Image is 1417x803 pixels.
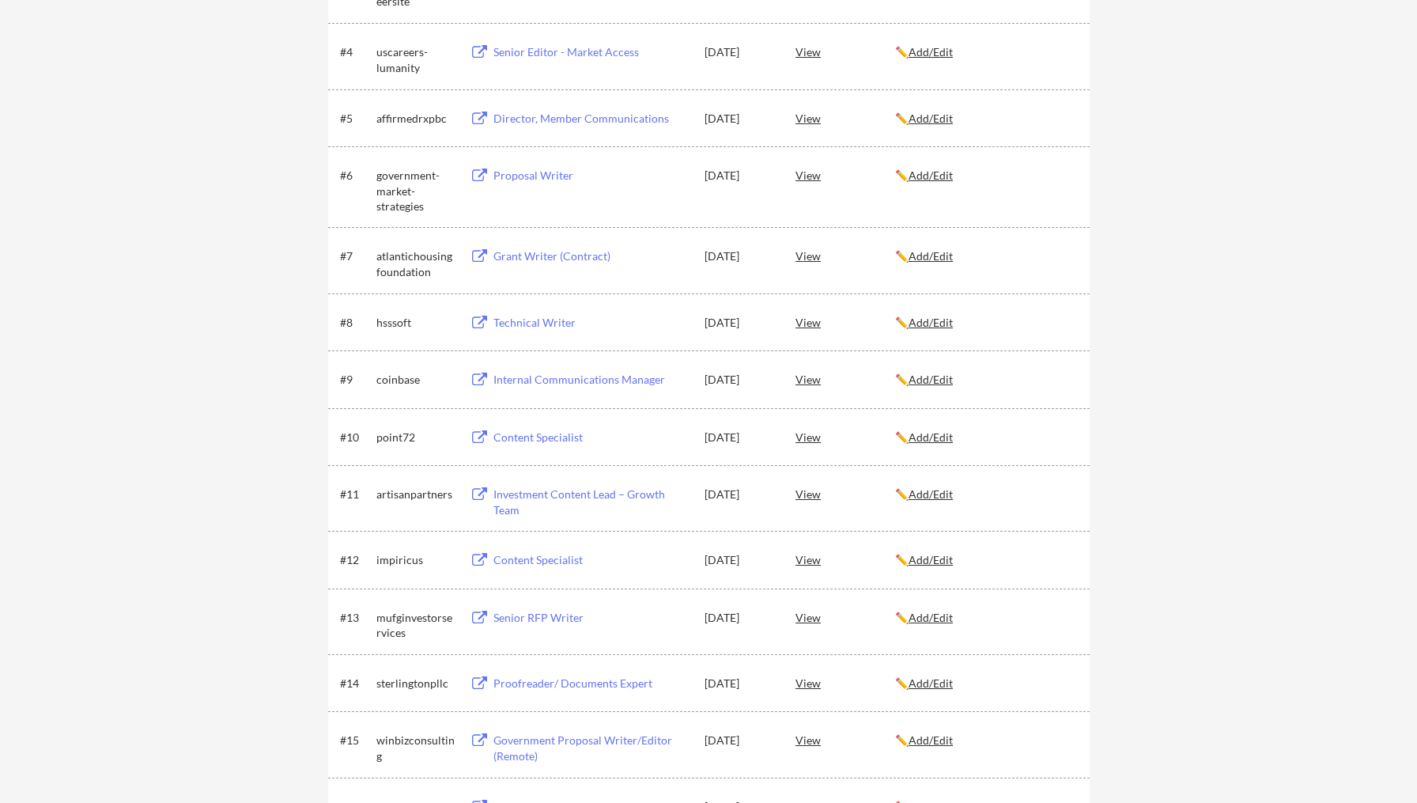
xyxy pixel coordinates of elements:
div: [DATE] [705,248,774,264]
div: #6 [340,168,371,184]
div: [DATE] [705,676,774,691]
div: View [795,545,895,574]
u: Add/Edit [909,611,953,624]
div: #15 [340,733,371,748]
div: ✏️ [895,552,1075,568]
div: point72 [376,430,455,445]
div: #10 [340,430,371,445]
div: #9 [340,372,371,388]
div: ✏️ [895,168,1075,184]
div: View [795,422,895,451]
div: mufginvestorservices [376,610,455,641]
div: [DATE] [705,44,774,60]
div: government-market-strategies [376,168,455,214]
div: View [795,479,895,508]
div: Investment Content Lead – Growth Team [493,487,690,517]
div: View [795,37,895,66]
u: Add/Edit [909,169,953,182]
div: View [795,669,895,697]
u: Add/Edit [909,676,953,690]
div: uscareers-lumanity [376,44,455,75]
div: View [795,725,895,754]
u: Add/Edit [909,45,953,59]
div: [DATE] [705,552,774,568]
div: Proposal Writer [493,168,690,184]
div: #14 [340,676,371,691]
div: View [795,603,895,631]
div: View [795,308,895,336]
div: #12 [340,552,371,568]
div: ✏️ [895,44,1075,60]
div: affirmedrxpbc [376,111,455,127]
div: hsssoft [376,315,455,331]
div: #4 [340,44,371,60]
div: [DATE] [705,430,774,445]
div: ✏️ [895,248,1075,264]
div: #5 [340,111,371,127]
div: [DATE] [705,315,774,331]
div: #11 [340,487,371,502]
div: artisanpartners [376,487,455,502]
div: ✏️ [895,372,1075,388]
u: Add/Edit [909,733,953,747]
div: View [795,104,895,132]
div: winbizconsulting [376,733,455,763]
div: ✏️ [895,487,1075,502]
div: ✏️ [895,111,1075,127]
div: View [795,365,895,393]
div: [DATE] [705,372,774,388]
div: ✏️ [895,676,1075,691]
div: [DATE] [705,111,774,127]
div: atlantichousingfoundation [376,248,455,279]
div: ✏️ [895,430,1075,445]
div: Content Specialist [493,430,690,445]
div: [DATE] [705,733,774,748]
u: Add/Edit [909,316,953,329]
div: Government Proposal Writer/Editor (Remote) [493,733,690,763]
div: Grant Writer (Contract) [493,248,690,264]
u: Add/Edit [909,430,953,444]
div: [DATE] [705,487,774,502]
div: [DATE] [705,168,774,184]
div: ✏️ [895,610,1075,626]
div: coinbase [376,372,455,388]
div: #13 [340,610,371,626]
u: Add/Edit [909,553,953,566]
div: Senior RFP Writer [493,610,690,626]
div: Proofreader/ Documents Expert [493,676,690,691]
div: #7 [340,248,371,264]
u: Add/Edit [909,112,953,125]
div: Technical Writer [493,315,690,331]
u: Add/Edit [909,249,953,263]
u: Add/Edit [909,373,953,386]
u: Add/Edit [909,487,953,501]
div: ✏️ [895,733,1075,748]
div: [DATE] [705,610,774,626]
div: Content Specialist [493,552,690,568]
div: Director, Member Communications [493,111,690,127]
div: ✏️ [895,315,1075,331]
div: impiricus [376,552,455,568]
div: Internal Communications Manager [493,372,690,388]
div: View [795,161,895,189]
div: View [795,241,895,270]
div: sterlingtonpllc [376,676,455,691]
div: Senior Editor - Market Access [493,44,690,60]
div: #8 [340,315,371,331]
